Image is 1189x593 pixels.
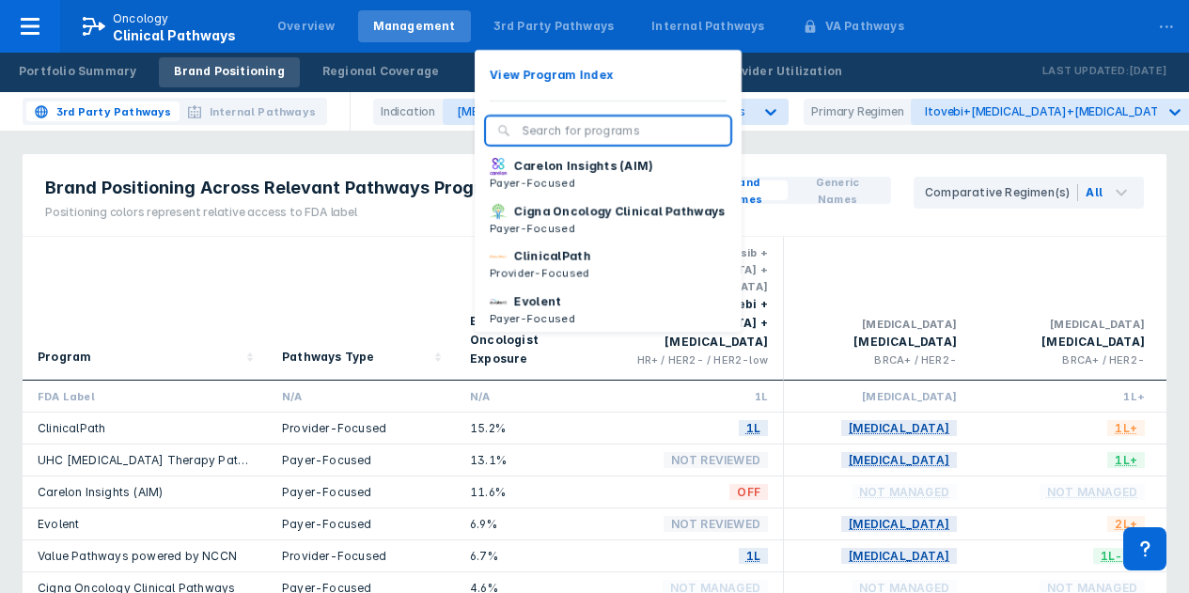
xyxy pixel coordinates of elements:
span: 1L [739,545,768,567]
a: Internal Pathways [636,10,779,42]
span: [MEDICAL_DATA] [841,545,957,567]
a: Brand Positioning [159,57,299,87]
p: Payer-Focused [490,310,575,327]
div: Sort [267,237,455,381]
div: Payer-Focused [282,452,440,468]
div: [MEDICAL_DATA] [799,316,957,333]
input: Search for programs [522,122,719,139]
a: Overview [262,10,351,42]
span: Not Reviewed [664,449,768,471]
span: Not Managed [1040,481,1145,503]
button: 3rd Party Pathways [26,101,180,121]
div: Brand Positioning [174,63,284,80]
p: Payer-Focused [490,175,653,192]
div: [MEDICAL_DATA] [457,104,553,118]
div: Payer-Focused [282,516,440,532]
div: Provider Utilization [720,63,842,80]
div: Pathways Type [282,348,375,367]
div: 3rd Party Pathways [493,18,615,35]
span: 1L-3L [1093,545,1145,567]
div: Provider-Focused [282,548,440,564]
div: Regional Coverage [322,63,439,80]
p: [DATE] [1129,62,1166,81]
div: BRCA+ / HER2- [799,351,957,368]
span: Brand Names [705,174,780,208]
div: Portfolio Summary [19,63,136,80]
div: 15.2% [470,420,581,436]
div: All [1086,184,1103,201]
div: [MEDICAL_DATA] [799,388,957,404]
div: FDA Label [38,388,252,404]
div: Sort [455,237,596,381]
div: Overview [277,18,336,35]
button: Internal Pathways [180,101,323,121]
div: Program [38,348,91,367]
span: 1L+ [1107,417,1145,439]
p: Cigna Oncology Clinical Pathways [514,203,725,220]
div: Payer-Focused [282,484,440,500]
p: Evolent [514,293,561,310]
p: Payer-Focused [490,220,725,237]
div: 1L [611,388,768,404]
div: [MEDICAL_DATA] [987,333,1145,351]
div: Management [373,18,456,35]
div: N/A [282,388,440,404]
p: Provider-Focused [490,265,590,282]
span: Clinical Pathways [113,27,236,43]
button: Cigna Oncology Clinical PathwaysPayer-Focused [475,197,742,242]
div: 1L+ [987,388,1145,404]
div: Contact Support [1123,527,1166,570]
a: Influencers [462,57,564,87]
div: Primary Regimen [804,99,911,125]
p: Carelon Insights (AIM) [514,158,653,175]
a: Value Pathways powered by NCCN [38,549,237,563]
div: Provider-Focused [282,420,440,436]
div: VA Pathways [825,18,904,35]
button: Brand Names [697,180,788,200]
span: OFF [729,481,768,503]
div: HR+ / HER2- / HER2-low [611,351,768,368]
div: N/A [470,388,581,404]
a: Carelon Insights (AIM) [38,485,163,499]
div: Indication [373,99,443,125]
div: 6.7% [470,548,581,564]
span: 1L [739,417,768,439]
div: 13.1% [470,452,581,468]
div: [MEDICAL_DATA] [799,333,957,351]
a: Portfolio Summary [4,57,151,87]
a: Provider Utilization [705,57,857,87]
p: Oncology [113,10,169,27]
span: [MEDICAL_DATA] [841,449,957,471]
span: Not Reviewed [664,513,768,535]
div: Positioning colors represent relative access to FDA label [45,204,518,221]
div: Sort [23,237,267,381]
span: [MEDICAL_DATA] [841,513,957,535]
span: Generic Names [795,174,880,208]
div: Comparative Regimen(s) [925,184,1078,201]
div: Internal Pathways [651,18,764,35]
span: Internal Pathways [210,103,316,120]
p: View Program Index [490,67,614,84]
a: ClinicalPath [38,421,105,435]
button: Carelon Insights (AIM)Payer-Focused [475,152,742,197]
span: Not Managed [852,481,957,503]
a: Regional Coverage [307,57,454,87]
div: Estimated % Oncologist Exposure [470,312,570,368]
img: carelon-insights.png [490,158,507,175]
div: 6.9% [470,516,581,532]
button: EvolentPayer-Focused [475,288,742,333]
button: ClinicalPathProvider-Focused [475,242,742,288]
a: View Program Index [475,61,742,89]
div: BRCA+ / HER2- [987,351,1145,368]
p: Last Updated: [1042,62,1129,81]
div: ... [1148,3,1185,42]
img: via-oncology.png [490,248,507,265]
img: cigna-oncology-clinical-pathways.png [490,203,507,220]
div: [MEDICAL_DATA] [987,316,1145,333]
a: 3rd Party Pathways [478,10,630,42]
div: 11.6% [470,484,581,500]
